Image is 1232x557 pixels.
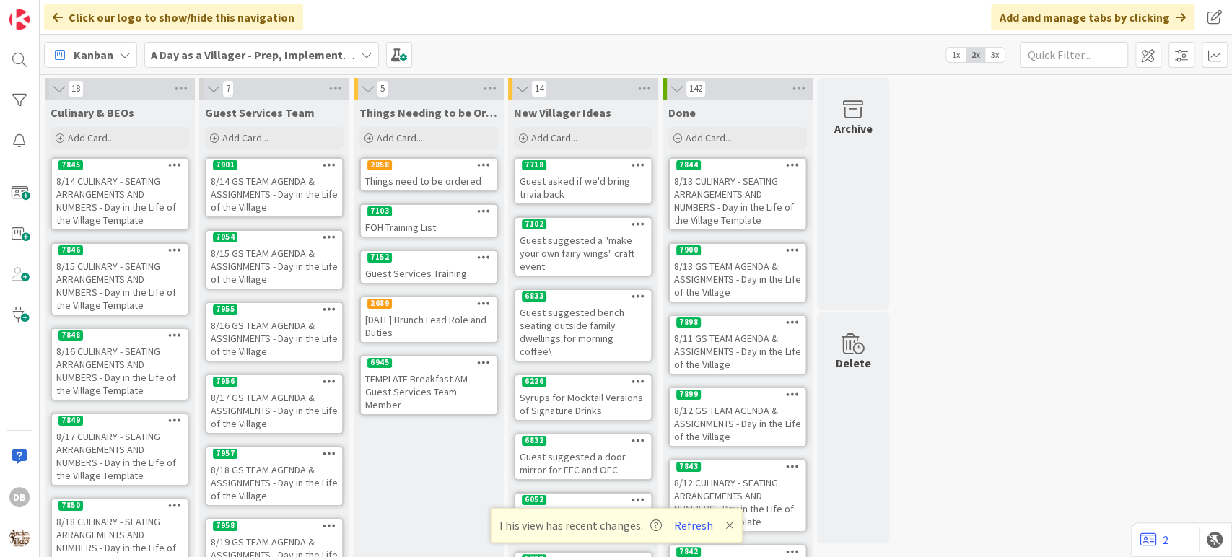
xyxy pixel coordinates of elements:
[668,105,696,120] span: Done
[515,290,651,303] div: 6833
[52,244,188,257] div: 7846
[206,231,342,244] div: 7954
[515,218,651,276] div: 7102Guest suggested a "make your own fairy wings" craft event
[367,160,392,170] div: 2858
[359,250,498,284] a: 7152Guest Services Training
[670,473,805,531] div: 8/12 CULINARY - SEATING ARRANGEMENTS AND NUMBERS - Day in the Life of the Village Template
[359,203,498,238] a: 7103FOH Training List
[670,159,805,172] div: 7844
[669,516,718,535] button: Refresh
[367,299,392,309] div: 2689
[670,388,805,401] div: 7899
[514,157,652,205] a: 7718Guest asked if we'd bring trivia back
[58,416,83,426] div: 7849
[676,245,701,255] div: 7900
[68,131,114,144] span: Add Card...
[515,218,651,231] div: 7102
[206,447,342,460] div: 7957
[213,449,237,459] div: 7957
[670,244,805,302] div: 79008/13 GS TEAM AGENDA & ASSIGNMENTS - Day in the Life of the Village
[206,460,342,505] div: 8/18 GS TEAM AGENDA & ASSIGNMENTS - Day in the Life of the Village
[359,296,498,343] a: 2689[DATE] Brunch Lead Role and Duties
[213,304,237,315] div: 7955
[670,316,805,329] div: 7898
[205,229,344,290] a: 79548/15 GS TEAM AGENDA & ASSIGNMENTS - Day in the Life of the Village
[670,159,805,229] div: 78448/13 CULINARY - SEATING ARRANGEMENTS AND NUMBERS - Day in the Life of the Village Template
[205,374,344,434] a: 79568/17 GS TEAM AGENDA & ASSIGNMENTS - Day in the Life of the Village
[9,487,30,507] div: DB
[367,253,392,263] div: 7152
[58,245,83,255] div: 7846
[51,105,134,120] span: Culinary & BEOs
[985,48,1005,62] span: 3x
[52,329,188,400] div: 78488/16 CULINARY - SEATING ARRANGEMENTS AND NUMBERS - Day in the Life of the Village Template
[670,172,805,229] div: 8/13 CULINARY - SEATING ARRANGEMENTS AND NUMBERS - Day in the Life of the Village Template
[522,160,546,170] div: 7718
[991,4,1194,30] div: Add and manage tabs by clicking
[361,369,497,414] div: TEMPLATE Breakfast AM Guest Services Team Member
[205,157,344,218] a: 79018/14 GS TEAM AGENDA & ASSIGNMENTS - Day in the Life of the Village
[522,377,546,387] div: 6226
[58,330,83,341] div: 7848
[52,499,188,512] div: 7850
[515,375,651,388] div: 6226
[514,374,652,421] a: 6226Syrups for Mocktail Versions of Signature Drinks
[686,80,706,97] span: 142
[522,436,546,446] div: 6832
[834,120,873,137] div: Archive
[515,159,651,203] div: 7718Guest asked if we'd bring trivia back
[515,506,651,538] div: Turkey bacon for no pork breakfast
[206,316,342,361] div: 8/16 GS TEAM AGENDA & ASSIGNMENTS - Day in the Life of the Village
[515,159,651,172] div: 7718
[676,547,701,557] div: 7842
[213,377,237,387] div: 7956
[670,388,805,446] div: 78998/12 GS TEAM AGENDA & ASSIGNMENTS - Day in the Life of the Village
[515,494,651,538] div: 6052Turkey bacon for no pork breakfast
[58,160,83,170] div: 7845
[676,390,701,400] div: 7899
[514,105,611,120] span: New Villager Ideas
[52,159,188,229] div: 78458/14 CULINARY - SEATING ARRANGEMENTS AND NUMBERS - Day in the Life of the Village Template
[206,375,342,388] div: 7956
[361,297,497,342] div: 2689[DATE] Brunch Lead Role and Duties
[206,244,342,289] div: 8/15 GS TEAM AGENDA & ASSIGNMENTS - Day in the Life of the Village
[367,358,392,368] div: 6945
[670,316,805,374] div: 78988/11 GS TEAM AGENDA & ASSIGNMENTS - Day in the Life of the Village
[361,356,497,369] div: 6945
[52,257,188,315] div: 8/15 CULINARY - SEATING ARRANGEMENTS AND NUMBERS - Day in the Life of the Village Template
[966,48,985,62] span: 2x
[361,264,497,283] div: Guest Services Training
[359,157,498,192] a: 2858Things need to be ordered
[361,251,497,264] div: 7152
[52,414,188,427] div: 7849
[361,205,497,218] div: 7103
[206,159,342,216] div: 79018/14 GS TEAM AGENDA & ASSIGNMENTS - Day in the Life of the Village
[9,9,30,30] img: Visit kanbanzone.com
[531,80,547,97] span: 14
[670,460,805,473] div: 7843
[522,495,546,505] div: 6052
[205,302,344,362] a: 79558/16 GS TEAM AGENDA & ASSIGNMENTS - Day in the Life of the Village
[1140,531,1168,548] a: 2
[515,494,651,506] div: 6052
[367,206,392,216] div: 7103
[151,48,409,62] b: A Day as a Villager - Prep, Implement and Execute
[514,492,652,540] a: 6052Turkey bacon for no pork breakfast
[668,459,807,532] a: 78438/12 CULINARY - SEATING ARRANGEMENTS AND NUMBERS - Day in the Life of the Village Template
[668,242,807,303] a: 79008/13 GS TEAM AGENDA & ASSIGNMENTS - Day in the Life of the Village
[361,310,497,342] div: [DATE] Brunch Lead Role and Duties
[213,521,237,531] div: 7958
[359,355,498,416] a: 6945TEMPLATE Breakfast AM Guest Services Team Member
[668,315,807,375] a: 78988/11 GS TEAM AGENDA & ASSIGNMENTS - Day in the Life of the Village
[52,342,188,400] div: 8/16 CULINARY - SEATING ARRANGEMENTS AND NUMBERS - Day in the Life of the Village Template
[668,387,807,447] a: 78998/12 GS TEAM AGENDA & ASSIGNMENTS - Day in the Life of the Village
[206,519,342,532] div: 7958
[676,160,701,170] div: 7844
[74,46,113,63] span: Kanban
[946,48,966,62] span: 1x
[670,460,805,531] div: 78438/12 CULINARY - SEATING ARRANGEMENTS AND NUMBERS - Day in the Life of the Village Template
[498,517,662,534] span: This view has recent changes.
[515,434,651,479] div: 6832Guest suggested a door mirror for FFC and OFC
[68,80,84,97] span: 18
[361,218,497,237] div: FOH Training List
